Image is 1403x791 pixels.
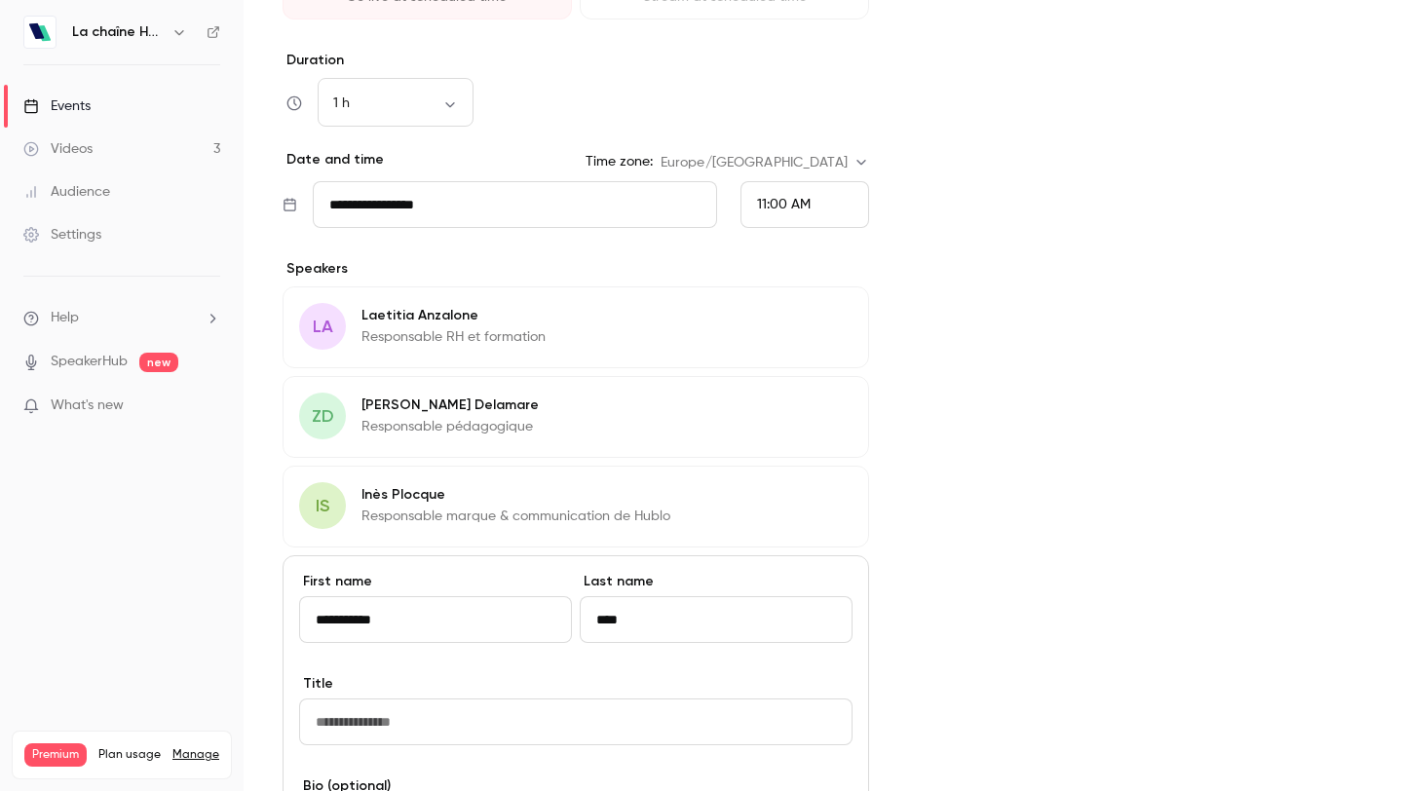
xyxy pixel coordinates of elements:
[197,397,220,415] iframe: Noticeable Trigger
[23,182,110,202] div: Audience
[361,395,539,415] p: [PERSON_NAME] Delamare
[283,466,869,547] div: ISInès PlocqueResponsable marque & communication de Hublo
[24,17,56,48] img: La chaîne Hublo
[361,417,539,436] p: Responsable pédagogique
[51,352,128,372] a: SpeakerHub
[313,181,717,228] input: Tue, Feb 17, 2026
[172,747,219,763] a: Manage
[318,94,474,113] div: 1 h
[23,225,101,245] div: Settings
[361,306,546,325] p: Laetitia Anzalone
[283,286,869,368] div: LALaetitia AnzaloneResponsable RH et formation
[361,485,670,505] p: Inès Plocque
[51,395,124,416] span: What's new
[361,507,670,526] p: Responsable marque & communication de Hublo
[757,198,811,211] span: 11:00 AM
[361,327,546,347] p: Responsable RH et formation
[51,308,79,328] span: Help
[23,139,93,159] div: Videos
[283,376,869,458] div: ZD[PERSON_NAME] DelamareResponsable pédagogique
[23,308,220,328] li: help-dropdown-opener
[661,153,869,172] div: Europe/[GEOGRAPHIC_DATA]
[740,181,869,228] div: From
[139,353,178,372] span: new
[316,493,329,519] span: IS
[313,314,333,340] span: LA
[72,22,164,42] h6: La chaîne Hublo
[98,747,161,763] span: Plan usage
[586,152,653,171] label: Time zone:
[580,572,853,591] label: Last name
[283,51,869,70] label: Duration
[23,96,91,116] div: Events
[24,743,87,767] span: Premium
[283,259,869,279] p: Speakers
[299,674,853,694] label: Title
[312,403,334,430] span: ZD
[283,150,384,169] p: Date and time
[299,572,572,591] label: First name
